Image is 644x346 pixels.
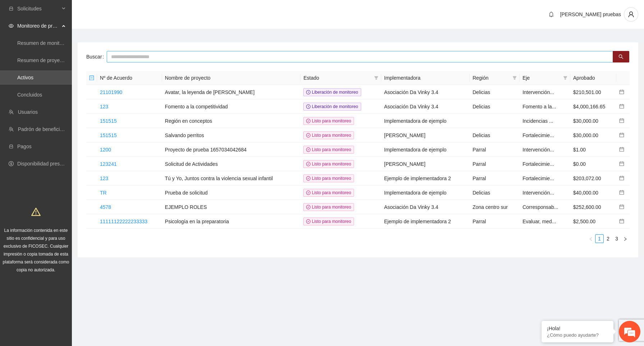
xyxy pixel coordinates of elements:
[523,118,553,124] span: Incidencias ...
[303,203,354,211] span: Listo para monitoreo
[546,9,557,20] button: bell
[3,228,69,272] span: La información contenida en este sitio es confidencial y para uso exclusivo de FICOSEC. Cualquier...
[381,200,470,214] td: Asociación Da Vinky 3.4
[619,147,624,153] a: calendar
[162,214,301,229] td: Psicología en la preparatoria
[470,186,520,200] td: Delicias
[619,89,624,95] a: calendar
[523,74,560,82] span: Eje
[9,23,14,28] span: eye
[306,133,310,137] span: check-circle
[570,157,617,171] td: $0.00
[100,204,111,210] a: 4578
[570,71,617,85] th: Aprobado
[306,119,310,123] span: check-circle
[619,104,624,109] span: calendar
[42,96,99,168] span: Estamos en línea.
[570,186,617,200] td: $40,000.00
[306,162,310,166] span: check-circle
[612,234,621,243] li: 3
[118,4,135,21] div: Minimizar ventana de chat en vivo
[619,118,624,124] a: calendar
[162,171,301,186] td: Tú y Yo, Juntos contra la violencia sexual infantil
[560,11,621,17] span: [PERSON_NAME] pruebas
[570,200,617,214] td: $252,600.00
[618,54,624,60] span: search
[17,144,32,149] a: Pagos
[303,103,361,111] span: Liberación de monitoreo
[619,190,624,196] a: calendar
[470,214,520,229] td: Parral
[523,104,556,109] span: Fomento a la...
[523,161,554,167] span: Fortalecimie...
[162,99,301,114] td: Fomento a la competitividad
[374,76,378,80] span: filter
[162,157,301,171] td: Solicitud de Actividades
[306,219,310,224] span: check-circle
[18,126,71,132] a: Padrón de beneficiarios
[523,219,556,224] span: Evaluar, med...
[17,161,79,167] a: Disponibilidad presupuestal
[303,117,354,125] span: Listo para monitoreo
[86,51,107,62] label: Buscar
[624,7,638,22] button: user
[619,118,624,123] span: calendar
[100,104,108,109] a: 123
[306,90,310,94] span: clock-circle
[523,89,554,95] span: Intervención...
[381,71,470,85] th: Implementadora
[162,128,301,142] td: Salvando perritos
[619,132,624,137] span: calendar
[624,11,638,18] span: user
[381,186,470,200] td: Implementadora de ejemplo
[619,161,624,166] span: calendar
[623,237,627,241] span: right
[162,71,301,85] th: Nombre de proyecto
[100,219,147,224] a: 11111122222233333
[523,176,554,181] span: Fortalecimie...
[470,200,520,214] td: Zona centro sur
[523,132,554,138] span: Fortalecimie...
[470,142,520,157] td: Parral
[546,11,557,17] span: bell
[563,76,567,80] span: filter
[381,157,470,171] td: [PERSON_NAME]
[303,131,354,139] span: Listo para monitoreo
[619,89,624,94] span: calendar
[100,147,111,153] a: 1200
[303,146,354,154] span: Listo para monitoreo
[162,200,301,214] td: EJEMPLO ROLES
[9,6,14,11] span: inbox
[17,92,42,98] a: Concluidos
[586,234,595,243] li: Previous Page
[619,104,624,109] a: calendar
[570,99,617,114] td: $4,000,166.65
[595,235,603,243] a: 1
[100,89,122,95] a: 21101990
[562,73,569,83] span: filter
[570,114,617,128] td: $30,000.00
[17,57,94,63] a: Resumen de proyectos aprobados
[619,204,624,210] a: calendar
[586,234,595,243] button: left
[470,157,520,171] td: Parral
[381,214,470,229] td: Ejemplo de implementadora 2
[381,142,470,157] td: Implementadora de ejemplo
[381,114,470,128] td: Implementadora de ejemplo
[17,1,60,16] span: Solicitudes
[18,109,38,115] a: Usuarios
[570,85,617,99] td: $210,501.00
[470,85,520,99] td: Delicias
[570,171,617,186] td: $203,072.00
[619,219,624,224] a: calendar
[303,218,354,225] span: Listo para monitoreo
[619,176,624,181] a: calendar
[306,191,310,195] span: check-circle
[17,19,60,33] span: Monitoreo de proyectos
[470,128,520,142] td: Delicias
[100,132,117,138] a: 151515
[621,234,630,243] li: Next Page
